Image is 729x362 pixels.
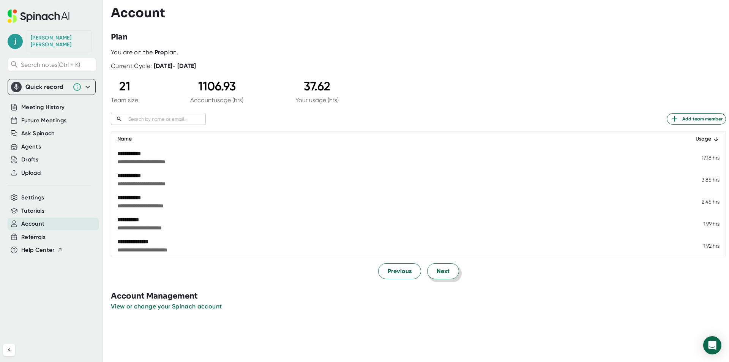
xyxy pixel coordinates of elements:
[111,49,726,56] div: You are on the plan.
[427,263,459,279] button: Next
[378,263,421,279] button: Previous
[111,303,222,310] span: View or change your Spinach account
[21,103,65,112] button: Meeting History
[125,115,206,123] input: Search by name or email...
[437,267,450,276] span: Next
[667,113,726,125] button: Add team member
[683,134,720,144] div: Usage
[21,246,55,255] span: Help Center
[21,207,44,215] button: Tutorials
[21,142,41,151] button: Agents
[111,32,128,43] h3: Plan
[295,79,339,93] div: 37.62
[21,61,94,68] span: Search notes (Ctrl + K)
[21,246,63,255] button: Help Center
[3,344,15,356] button: Collapse sidebar
[8,34,23,49] span: j
[117,134,671,144] div: Name
[388,267,412,276] span: Previous
[190,79,243,93] div: 1106.93
[111,6,165,20] h3: Account
[21,220,44,228] button: Account
[190,96,243,104] div: Account usage (hrs)
[677,213,726,235] td: 1.99 hrs
[11,79,92,95] div: Quick record
[154,62,196,70] b: [DATE] - [DATE]
[111,302,222,311] button: View or change your Spinach account
[21,155,38,164] button: Drafts
[703,336,721,354] div: Open Intercom Messenger
[21,193,44,202] button: Settings
[111,291,729,302] h3: Account Management
[677,147,726,169] td: 17.18 hrs
[21,116,66,125] button: Future Meetings
[21,129,55,138] button: Ask Spinach
[295,96,339,104] div: Your usage (hrs)
[677,191,726,213] td: 2.45 hrs
[21,169,41,177] button: Upload
[670,114,723,123] span: Add team member
[111,79,138,93] div: 21
[21,233,46,242] button: Referrals
[111,96,138,104] div: Team size
[677,235,726,257] td: 1.92 hrs
[25,83,69,91] div: Quick record
[31,35,88,48] div: Jery Adler
[155,49,164,56] b: Pro
[677,169,726,191] td: 3.85 hrs
[111,62,196,70] div: Current Cycle:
